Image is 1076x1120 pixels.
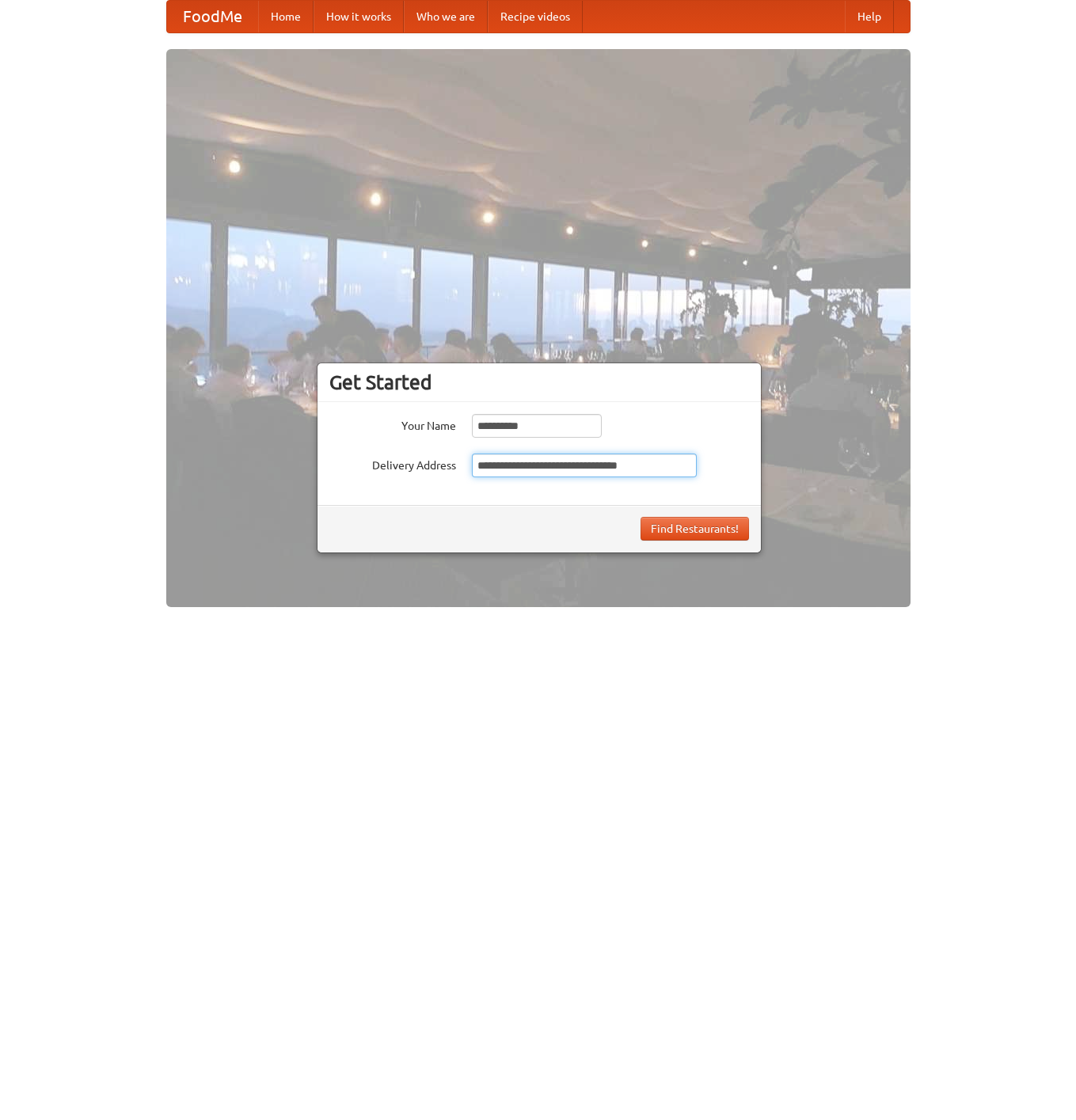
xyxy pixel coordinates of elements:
label: Your Name [329,414,456,434]
a: Recipe videos [488,1,583,32]
h3: Get Started [329,370,749,394]
a: How it works [314,1,404,32]
label: Delivery Address [329,454,456,473]
a: Help [845,1,894,32]
a: FoodMe [167,1,258,32]
a: Home [258,1,314,32]
a: Who we are [404,1,488,32]
button: Find Restaurants! [641,517,749,541]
